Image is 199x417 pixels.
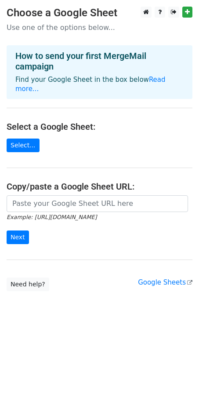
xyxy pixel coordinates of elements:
a: Select... [7,139,40,152]
small: Example: [URL][DOMAIN_NAME] [7,214,97,220]
p: Find your Google Sheet in the box below [15,75,184,94]
a: Read more... [15,76,166,93]
p: Use one of the options below... [7,23,192,32]
h4: Copy/paste a Google Sheet URL: [7,181,192,192]
h3: Choose a Google Sheet [7,7,192,19]
h4: Select a Google Sheet: [7,121,192,132]
a: Google Sheets [138,278,192,286]
h4: How to send your first MergeMail campaign [15,51,184,72]
input: Paste your Google Sheet URL here [7,195,188,212]
a: Need help? [7,278,49,291]
input: Next [7,230,29,244]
